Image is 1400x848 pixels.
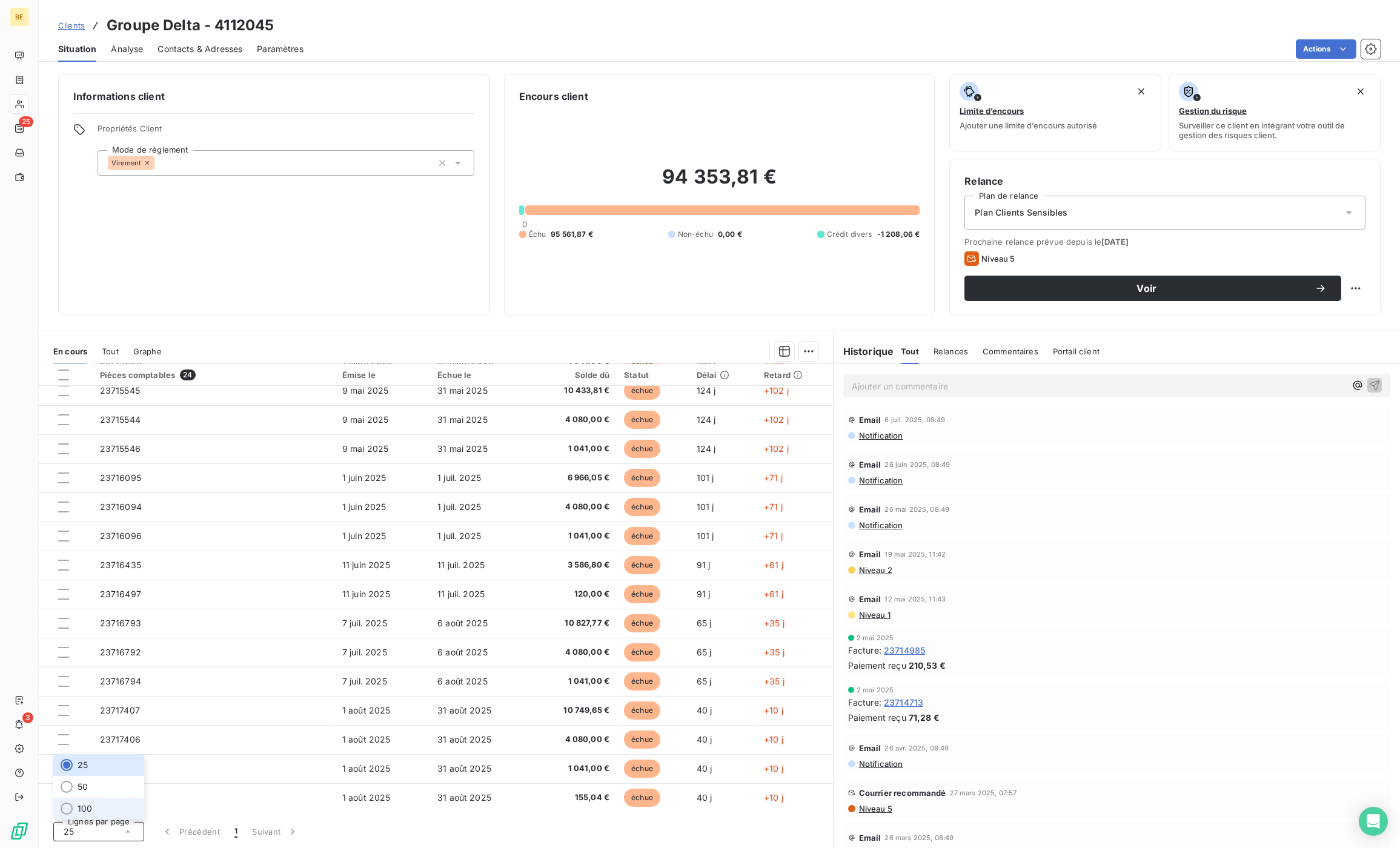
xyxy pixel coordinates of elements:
span: [DATE] [1101,237,1129,247]
span: Email [859,743,881,753]
span: 1 041,00 € [538,443,609,455]
span: 31 mai 2025 [437,414,488,425]
span: 65 j [697,676,712,686]
div: Délai [697,370,749,380]
span: Email [859,549,881,559]
span: +61 j [764,589,783,599]
span: +10 j [764,705,783,715]
span: Facture : [848,696,881,709]
span: 1 juil. 2025 [437,531,481,541]
div: BE [10,7,29,27]
span: Crédit divers [827,229,872,240]
span: Email [859,505,881,514]
span: 4 080,00 € [538,646,609,658]
span: 101 j [697,472,714,483]
span: 10 827,77 € [538,617,609,629]
span: 31 mai 2025 [437,385,488,396]
h3: Groupe Delta - 4112045 [107,15,274,36]
span: Commentaires [983,346,1038,356]
span: Email [859,460,881,469]
img: Logo LeanPay [10,821,29,841]
span: +35 j [764,647,785,657]
span: échue [624,585,660,603]
span: 0,00 € [718,229,742,240]
button: Actions [1296,39,1356,59]
button: Suivant [245,819,306,844]
span: 155,04 € [538,792,609,804]
span: 1 août 2025 [342,705,391,715]
span: 23714985 [884,644,925,657]
span: Paramètres [257,43,304,55]
span: Email [859,594,881,604]
span: 31 août 2025 [437,734,491,744]
span: 7 juil. 2025 [342,676,387,686]
span: +71 j [764,472,783,483]
span: Clients [58,21,85,30]
button: 1 [227,819,245,844]
h2: 94 353,81 € [519,165,920,201]
span: Virement [111,159,141,167]
span: 91 j [697,560,711,570]
span: Email [859,415,881,425]
div: Open Intercom Messenger [1359,807,1388,836]
span: 9 mai 2025 [342,385,389,396]
div: Échue le [437,370,523,380]
span: Notification [858,475,903,485]
span: 24 [180,369,195,380]
span: Ajouter une limite d’encours autorisé [960,121,1097,130]
input: Ajouter une valeur [154,157,164,168]
span: échue [624,614,660,632]
span: 124 j [697,443,716,454]
span: 11 juin 2025 [342,560,390,570]
span: 40 j [697,792,712,803]
span: Tout [102,346,119,356]
span: 23716497 [100,589,141,599]
span: 1 [234,826,237,838]
span: 65 j [697,647,712,657]
button: Limite d’encoursAjouter une limite d’encours autorisé [949,74,1161,151]
span: échue [624,469,660,487]
span: 1 juin 2025 [342,502,386,512]
span: échue [624,643,660,661]
span: Courrier recommandé [859,788,946,798]
span: Propriétés Client [98,124,474,141]
span: Contacts & Adresses [158,43,242,55]
span: 23716096 [100,531,142,541]
span: échue [624,730,660,749]
span: +71 j [764,502,783,512]
span: 1 041,00 € [538,763,609,775]
span: 10 433,81 € [538,385,609,397]
span: 27 mars 2025, 07:57 [950,789,1017,797]
span: 12 mai 2025, 11:43 [885,595,946,603]
span: 9 mai 2025 [342,414,389,425]
span: échue [624,440,660,458]
span: 1 juin 2025 [342,472,386,483]
span: Niveau 1 [858,610,891,620]
span: 6 août 2025 [437,676,488,686]
span: En cours [53,346,87,356]
span: 1 août 2025 [342,792,391,803]
span: +35 j [764,618,785,628]
span: 25 [78,759,88,771]
span: 210,53 € [909,659,946,672]
span: 23715545 [100,385,140,396]
span: 31 mai 2025 [437,443,488,454]
span: Tout [901,346,919,356]
span: +10 j [764,763,783,773]
span: 11 juil. 2025 [437,560,485,570]
span: 23717406 [100,734,141,744]
div: Pièces comptables [100,369,328,380]
span: Plan Clients Sensibles [975,207,1067,219]
span: +102 j [764,414,789,425]
span: 31 août 2025 [437,705,491,715]
span: Graphe [133,346,162,356]
span: 1 041,00 € [538,530,609,542]
button: Gestion du risqueSurveiller ce client en intégrant votre outil de gestion des risques client. [1169,74,1381,151]
span: 124 j [697,414,716,425]
span: 50 [78,781,88,793]
span: 1 041,00 € [538,675,609,687]
span: Gestion du risque [1179,106,1247,116]
span: Notification [858,431,903,440]
span: échue [624,672,660,691]
span: 40 j [697,734,712,744]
